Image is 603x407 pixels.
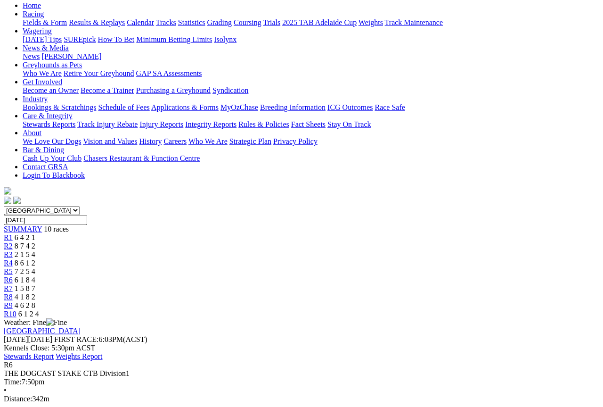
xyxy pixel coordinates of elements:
[15,233,35,241] span: 6 4 2 1
[23,171,85,179] a: Login To Blackbook
[23,78,62,86] a: Get Involved
[151,103,219,111] a: Applications & Forms
[83,137,137,145] a: Vision and Values
[282,18,357,26] a: 2025 TAB Adelaide Cup
[46,318,67,327] img: Fine
[188,137,228,145] a: Who We Are
[136,69,202,77] a: GAP SA Assessments
[4,233,13,241] a: R1
[4,386,7,394] span: •
[23,137,81,145] a: We Love Our Dogs
[263,18,280,26] a: Trials
[4,395,32,403] span: Distance:
[234,18,261,26] a: Coursing
[15,242,35,250] span: 8 7 4 2
[4,369,599,378] div: THE DOGCAST STAKE CTB Division1
[15,250,35,258] span: 2 1 5 4
[4,187,11,195] img: logo-grsa-white.png
[327,103,373,111] a: ICG Outcomes
[23,129,41,137] a: About
[4,259,13,267] a: R4
[4,250,13,258] a: R3
[136,35,212,43] a: Minimum Betting Limits
[4,378,22,386] span: Time:
[23,163,68,171] a: Contact GRSA
[98,103,149,111] a: Schedule of Fees
[23,120,75,128] a: Stewards Reports
[23,44,69,52] a: News & Media
[4,215,87,225] input: Select date
[4,335,28,343] span: [DATE]
[56,352,103,360] a: Weights Report
[178,18,205,26] a: Statistics
[64,69,134,77] a: Retire Your Greyhound
[139,120,183,128] a: Injury Reports
[273,137,318,145] a: Privacy Policy
[229,137,271,145] a: Strategic Plan
[77,120,138,128] a: Track Injury Rebate
[139,137,162,145] a: History
[23,86,79,94] a: Become an Owner
[23,146,64,154] a: Bar & Dining
[136,86,211,94] a: Purchasing a Greyhound
[23,27,52,35] a: Wagering
[54,335,147,343] span: 6:03PM(ACST)
[23,52,599,61] div: News & Media
[44,225,69,233] span: 10 races
[359,18,383,26] a: Weights
[4,310,16,318] a: R10
[23,35,599,44] div: Wagering
[4,267,13,275] span: R5
[23,154,599,163] div: Bar & Dining
[81,86,134,94] a: Become a Trainer
[238,120,289,128] a: Rules & Policies
[4,361,13,369] span: R6
[13,197,21,204] img: twitter.svg
[23,69,62,77] a: Who We Are
[23,18,67,26] a: Fields & Form
[15,259,35,267] span: 8 6 1 2
[23,154,81,162] a: Cash Up Your Club
[15,301,35,309] span: 4 6 2 8
[54,335,98,343] span: FIRST RACE:
[375,103,405,111] a: Race Safe
[23,86,599,95] div: Get Involved
[23,1,41,9] a: Home
[23,112,73,120] a: Care & Integrity
[4,225,42,233] a: SUMMARY
[4,293,13,301] a: R8
[4,344,599,352] div: Kennels Close: 5:30pm ACST
[15,284,35,292] span: 1 5 8 7
[4,327,81,335] a: [GEOGRAPHIC_DATA]
[4,284,13,292] a: R7
[23,103,96,111] a: Bookings & Scratchings
[4,276,13,284] a: R6
[4,335,52,343] span: [DATE]
[385,18,443,26] a: Track Maintenance
[327,120,371,128] a: Stay On Track
[156,18,176,26] a: Tracks
[163,137,187,145] a: Careers
[4,352,54,360] a: Stewards Report
[23,52,40,60] a: News
[4,318,67,326] span: Weather: Fine
[15,267,35,275] span: 7 2 5 4
[23,18,599,27] div: Racing
[98,35,135,43] a: How To Bet
[23,61,82,69] a: Greyhounds as Pets
[69,18,125,26] a: Results & Replays
[64,35,96,43] a: SUREpick
[207,18,232,26] a: Grading
[212,86,248,94] a: Syndication
[83,154,200,162] a: Chasers Restaurant & Function Centre
[4,378,599,386] div: 7:50pm
[220,103,258,111] a: MyOzChase
[4,242,13,250] a: R2
[15,276,35,284] span: 6 1 8 4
